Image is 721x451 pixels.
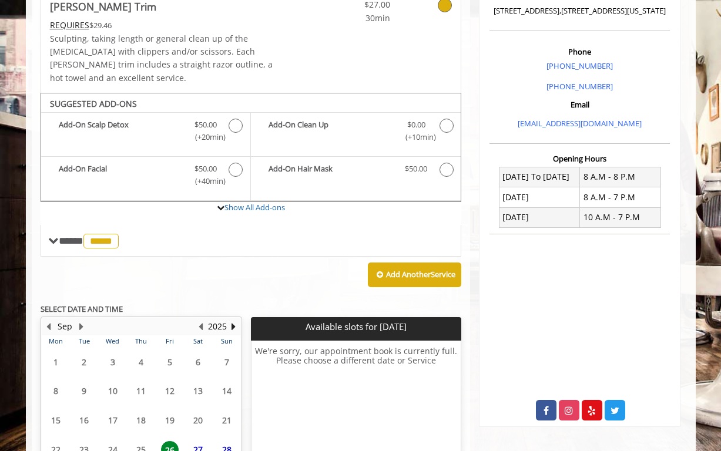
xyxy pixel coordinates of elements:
td: 8 A.M - 7 P.M [580,187,661,207]
button: Next Year [229,320,239,333]
label: Add-On Clean Up [257,119,455,146]
label: Add-On Scalp Detox [47,119,244,146]
td: 10 A.M - 7 P.M [580,207,661,227]
a: [EMAIL_ADDRESS][DOMAIN_NAME] [518,118,642,129]
span: (+10min ) [398,131,433,143]
h3: Opening Hours [489,154,670,163]
th: Sun [212,335,241,347]
b: Add-On Facial [59,163,183,187]
a: [PHONE_NUMBER] [546,81,613,92]
div: Beard Trim Add-onS [41,93,462,202]
h3: Phone [492,48,667,56]
th: Mon [42,335,70,347]
span: This service needs some Advance to be paid before we block your appointment [50,19,89,31]
b: Add-On Hair Mask [269,163,393,177]
b: SELECT DATE AND TIME [41,304,123,314]
button: Sep [58,320,72,333]
b: Add-On Clean Up [269,119,393,143]
p: Available slots for [DATE] [256,322,457,332]
td: [DATE] [499,187,580,207]
div: $29.46 [50,19,286,32]
button: Previous Month [44,320,53,333]
th: Wed [98,335,126,347]
button: Next Month [77,320,86,333]
th: Tue [70,335,98,347]
b: Add Another Service [386,269,455,280]
span: $50.00 [405,163,427,175]
b: SUGGESTED ADD-ONS [50,98,137,109]
button: 2025 [208,320,227,333]
b: Add-On Scalp Detox [59,119,183,143]
label: Add-On Hair Mask [257,163,455,180]
a: [PHONE_NUMBER] [546,60,613,71]
span: $0.00 [407,119,425,131]
td: [DATE] [499,207,580,227]
p: Sculpting, taking length or general clean up of the [MEDICAL_DATA] with clippers and/or scissors.... [50,32,286,85]
span: (+20min ) [188,131,223,143]
span: (+40min ) [188,175,223,187]
a: Show All Add-ons [224,202,285,213]
span: $50.00 [194,163,217,175]
th: Fri [155,335,183,347]
span: 30min [321,12,390,25]
td: [DATE] To [DATE] [499,167,580,187]
p: [STREET_ADDRESS],[STREET_ADDRESS][US_STATE] [492,5,667,17]
span: $50.00 [194,119,217,131]
th: Thu [127,335,155,347]
td: 8 A.M - 8 P.M [580,167,661,187]
th: Sat [184,335,212,347]
h3: Email [492,100,667,109]
button: Previous Year [196,320,206,333]
label: Add-On Facial [47,163,244,190]
button: Add AnotherService [368,262,461,287]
